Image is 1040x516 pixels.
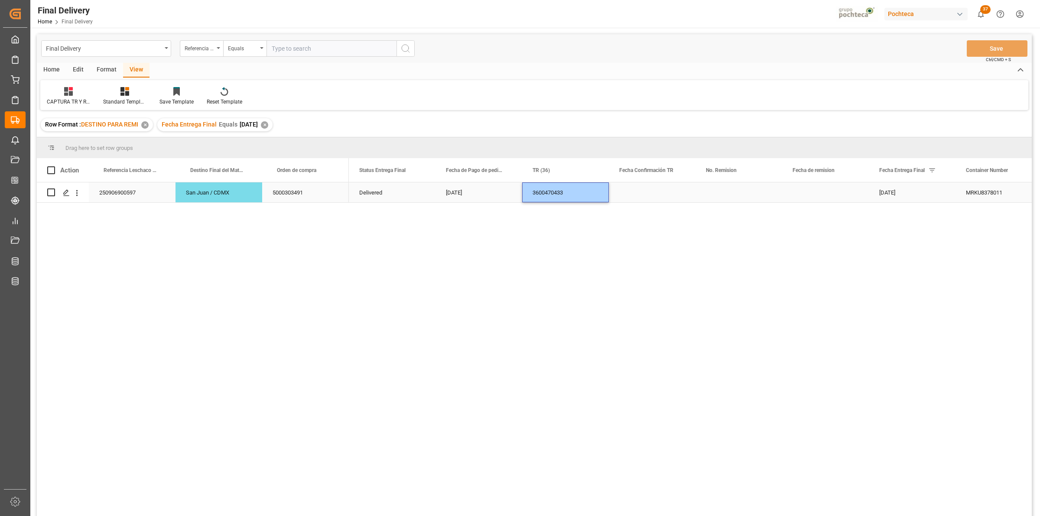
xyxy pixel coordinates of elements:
[262,182,349,202] div: 5000303491
[47,98,90,106] div: CAPTURA TR Y RETRASO CON ENTREGA Y SUCURSAL
[884,6,971,22] button: Pochteca
[159,98,194,106] div: Save Template
[103,98,146,106] div: Standard Templates
[228,42,257,52] div: Equals
[836,6,879,22] img: pochtecaImg.jpg_1689854062.jpg
[60,166,79,174] div: Action
[123,63,149,78] div: View
[66,63,90,78] div: Edit
[706,167,737,173] span: No. Remision
[104,167,157,173] span: Referencia Leschaco (Impo)
[37,182,349,203] div: Press SPACE to select this row.
[991,4,1010,24] button: Help Center
[162,121,217,128] span: Fecha Entrega Final
[522,182,609,202] div: 3600470433
[89,182,175,202] div: 250906900597
[65,145,133,151] span: Drag here to set row groups
[141,121,149,129] div: ✕
[359,167,406,173] span: Status Entrega Final
[223,40,266,57] button: open menu
[971,4,991,24] button: show 37 new notifications
[266,40,396,57] input: Type to search
[435,182,522,202] div: [DATE]
[619,167,673,173] span: Fecha Confirmación TR
[37,63,66,78] div: Home
[986,56,1011,63] span: Ctrl/CMD + S
[884,8,968,20] div: Pochteca
[219,121,237,128] span: Equals
[277,167,316,173] span: Orden de compra
[533,167,550,173] span: TR (36)
[185,42,214,52] div: Referencia Leschaco (Impo)
[349,182,435,202] div: Delivered
[261,121,268,129] div: ✕
[190,167,244,173] span: Destino Final del Material
[240,121,258,128] span: [DATE]
[46,42,162,53] div: Final Delivery
[446,167,504,173] span: Fecha de Pago de pedimento
[396,40,415,57] button: search button
[81,121,138,128] span: DESTINO PARA REMI
[980,5,991,14] span: 37
[869,182,955,202] div: [DATE]
[175,182,262,202] div: San Juan / CDMX
[90,63,123,78] div: Format
[966,167,1008,173] span: Container Number
[967,40,1027,57] button: Save
[38,4,93,17] div: Final Delivery
[793,167,835,173] span: Fecha de remision
[41,40,171,57] button: open menu
[45,121,81,128] span: Row Format :
[879,167,925,173] span: Fecha Entrega Final
[38,19,52,25] a: Home
[207,98,242,106] div: Reset Template
[180,40,223,57] button: open menu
